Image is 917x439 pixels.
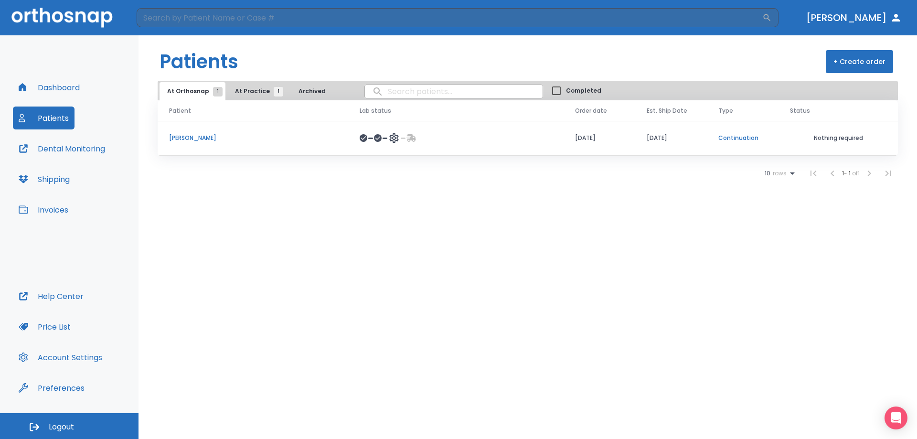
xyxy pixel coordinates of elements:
span: Logout [49,422,74,432]
button: Preferences [13,376,90,399]
span: 1 [213,87,223,96]
td: [DATE] [564,121,635,156]
span: Completed [566,86,601,95]
div: tabs [160,82,338,100]
span: Patient [169,107,191,115]
button: Price List [13,315,76,338]
input: search [365,82,543,101]
h1: Patients [160,47,238,76]
button: Patients [13,107,75,129]
span: Lab status [360,107,391,115]
span: Status [790,107,810,115]
span: At Orthosnap [167,87,218,96]
button: Account Settings [13,346,108,369]
p: Nothing required [790,134,886,142]
img: Orthosnap [11,8,113,27]
button: Archived [288,82,336,100]
span: Order date [575,107,607,115]
button: [PERSON_NAME] [802,9,906,26]
span: 1 - 1 [842,169,852,177]
span: Est. Ship Date [647,107,687,115]
span: rows [770,170,787,177]
td: [DATE] [635,121,707,156]
span: of 1 [852,169,860,177]
span: Type [718,107,733,115]
input: Search by Patient Name or Case # [137,8,762,27]
button: Help Center [13,285,89,308]
span: 1 [274,87,283,96]
button: + Create order [826,50,893,73]
span: At Practice [235,87,278,96]
span: 10 [765,170,770,177]
button: Invoices [13,198,74,221]
button: Shipping [13,168,75,191]
button: Dental Monitoring [13,137,111,160]
button: Dashboard [13,76,85,99]
div: Open Intercom Messenger [885,407,907,429]
p: Continuation [718,134,767,142]
p: [PERSON_NAME] [169,134,337,142]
